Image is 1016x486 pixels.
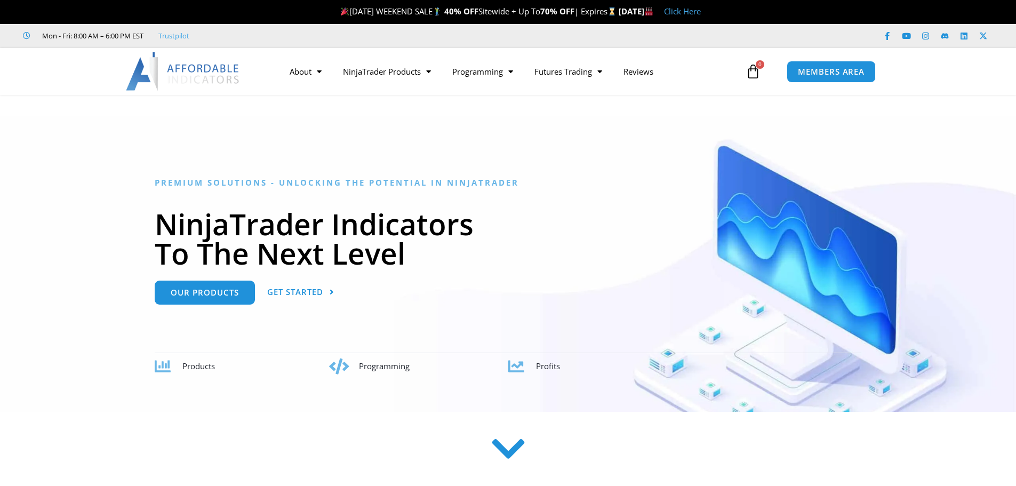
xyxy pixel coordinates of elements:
[126,52,241,91] img: LogoAI | Affordable Indicators – NinjaTrader
[279,59,743,84] nav: Menu
[540,6,574,17] strong: 70% OFF
[444,6,478,17] strong: 40% OFF
[155,209,861,268] h1: NinjaTrader Indicators To The Next Level
[39,29,143,42] span: Mon - Fri: 8:00 AM – 6:00 PM EST
[730,56,777,87] a: 0
[442,59,524,84] a: Programming
[524,59,613,84] a: Futures Trading
[171,289,239,297] span: Our Products
[279,59,332,84] a: About
[155,178,861,188] h6: Premium Solutions - Unlocking the Potential in NinjaTrader
[267,281,334,305] a: Get Started
[155,281,255,305] a: Our Products
[332,59,442,84] a: NinjaTrader Products
[433,7,441,15] img: 🏌️‍♂️
[787,61,876,83] a: MEMBERS AREA
[267,288,323,296] span: Get Started
[338,6,618,17] span: [DATE] WEEKEND SALE Sitewide + Up To | Expires
[613,59,664,84] a: Reviews
[158,29,189,42] a: Trustpilot
[341,7,349,15] img: 🎉
[182,361,215,371] span: Products
[798,68,865,76] span: MEMBERS AREA
[536,361,560,371] span: Profits
[619,6,653,17] strong: [DATE]
[359,361,410,371] span: Programming
[645,7,653,15] img: 🏭
[608,7,616,15] img: ⌛
[756,60,764,69] span: 0
[664,6,701,17] a: Click Here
